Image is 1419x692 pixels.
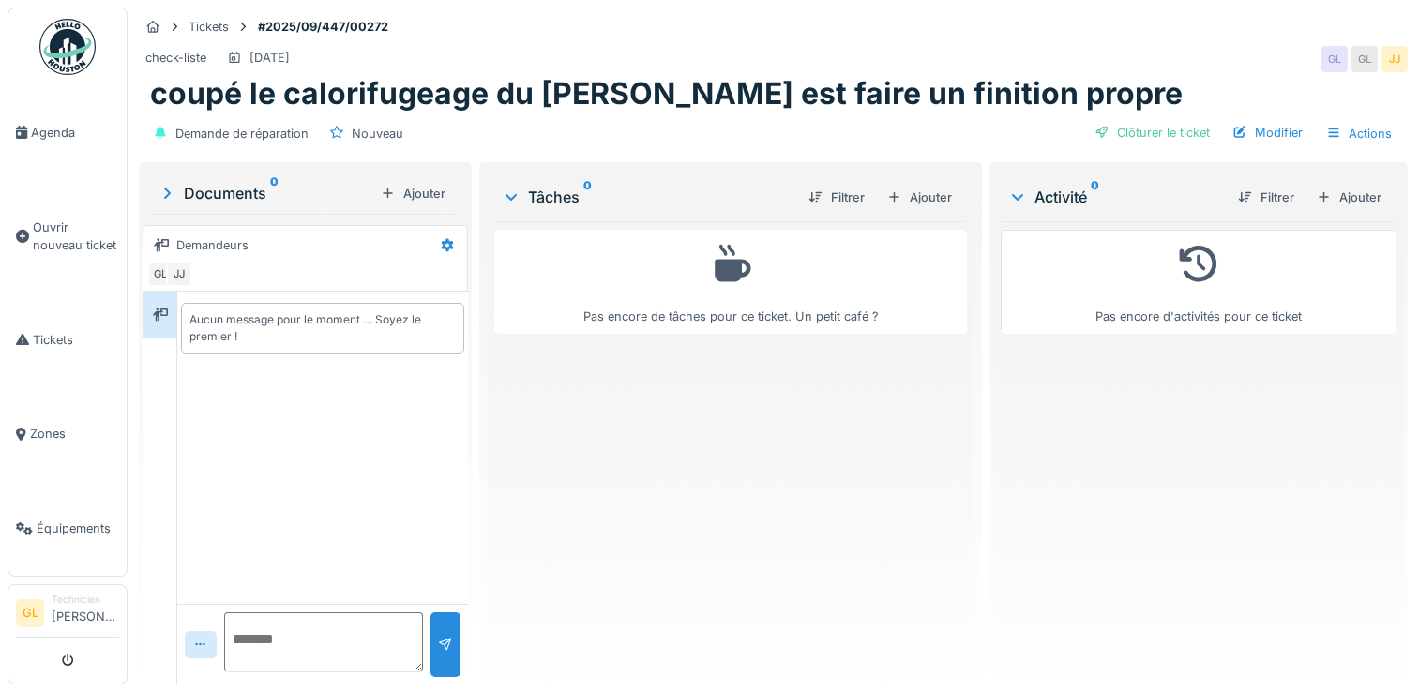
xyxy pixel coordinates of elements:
div: Filtrer [1230,185,1302,210]
sup: 0 [270,182,279,204]
div: Tickets [189,18,229,36]
div: Demande de réparation [175,125,309,143]
a: Ouvrir nouveau ticket [8,180,127,293]
span: Équipements [37,519,119,537]
div: Actions [1318,120,1400,147]
div: Activité [1008,186,1223,208]
div: Technicien [52,593,119,607]
strong: #2025/09/447/00272 [250,18,396,36]
div: Filtrer [801,185,872,210]
div: GL [147,261,174,287]
div: Tâches [502,186,793,208]
h1: coupé le calorifugeage du [PERSON_NAME] est faire un finition propre [150,76,1183,112]
sup: 0 [1091,186,1099,208]
div: GL [1351,46,1378,72]
span: Tickets [33,331,119,349]
sup: 0 [583,186,592,208]
div: Nouveau [352,125,403,143]
div: Pas encore d'activités pour ce ticket [1013,238,1384,325]
div: Aucun message pour le moment … Soyez le premier ! [189,311,456,345]
div: Ajouter [1309,185,1389,210]
div: check-liste [145,49,206,67]
a: Tickets [8,293,127,387]
li: GL [16,599,44,627]
div: Ajouter [880,185,959,210]
div: JJ [1381,46,1408,72]
a: GL Technicien[PERSON_NAME] [16,593,119,638]
a: Agenda [8,85,127,180]
div: Ajouter [373,181,453,206]
a: Équipements [8,481,127,576]
div: GL [1321,46,1348,72]
li: [PERSON_NAME] [52,593,119,633]
div: Pas encore de tâches pour ce ticket. Un petit café ? [506,238,955,325]
div: Modifier [1225,120,1310,145]
div: JJ [166,261,192,287]
div: [DATE] [249,49,290,67]
div: Documents [158,182,373,204]
span: Ouvrir nouveau ticket [33,218,119,254]
img: Badge_color-CXgf-gQk.svg [39,19,96,75]
span: Zones [30,425,119,443]
a: Zones [8,387,127,482]
span: Agenda [31,124,119,142]
div: Clôturer le ticket [1087,120,1217,145]
div: Demandeurs [176,236,249,254]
